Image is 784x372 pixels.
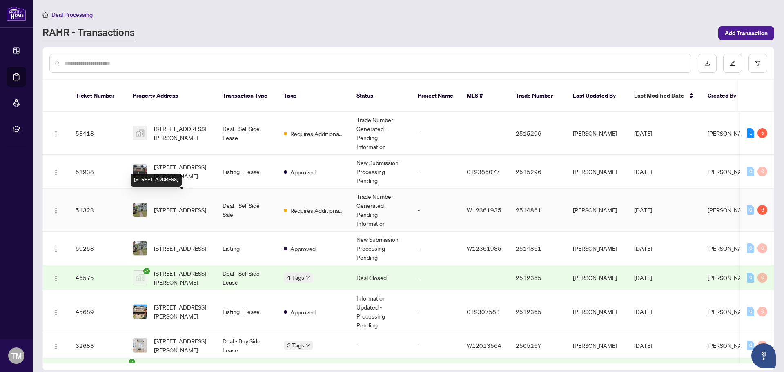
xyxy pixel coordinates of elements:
[42,26,135,40] a: RAHR - Transactions
[411,265,460,290] td: -
[53,343,59,350] img: Logo
[350,333,411,358] td: -
[11,350,22,361] span: TM
[634,342,652,349] span: [DATE]
[411,80,460,112] th: Project Name
[290,244,316,253] span: Approved
[49,165,62,178] button: Logo
[53,207,59,214] img: Logo
[747,273,754,283] div: 0
[467,206,501,214] span: W12361935
[634,129,652,137] span: [DATE]
[350,189,411,232] td: Trade Number Generated - Pending Information
[133,271,147,285] img: thumbnail-img
[69,290,126,333] td: 45689
[53,309,59,316] img: Logo
[49,127,62,140] button: Logo
[287,341,304,350] span: 3 Tags
[216,290,277,333] td: Listing - Lease
[509,155,566,189] td: 2515296
[467,245,501,252] span: W12361935
[634,245,652,252] span: [DATE]
[287,273,304,282] span: 4 Tags
[708,206,752,214] span: [PERSON_NAME]
[747,128,754,138] div: 1
[757,273,767,283] div: 0
[708,274,752,281] span: [PERSON_NAME]
[628,80,701,112] th: Last Modified Date
[566,189,628,232] td: [PERSON_NAME]
[131,174,182,187] div: [STREET_ADDRESS]
[154,244,206,253] span: [STREET_ADDRESS]
[216,189,277,232] td: Deal - Sell Side Sale
[509,112,566,155] td: 2515296
[509,189,566,232] td: 2514861
[290,167,316,176] span: Approved
[290,129,343,138] span: Requires Additional Docs
[757,307,767,316] div: 0
[704,60,710,66] span: download
[49,242,62,255] button: Logo
[718,26,774,40] button: Add Transaction
[747,167,754,176] div: 0
[277,80,350,112] th: Tags
[69,112,126,155] td: 53418
[747,341,754,350] div: 0
[53,275,59,282] img: Logo
[49,271,62,284] button: Logo
[143,268,150,274] span: check-circle
[757,205,767,215] div: 6
[154,336,209,354] span: [STREET_ADDRESS][PERSON_NAME]
[757,243,767,253] div: 0
[69,155,126,189] td: 51938
[53,246,59,252] img: Logo
[460,80,509,112] th: MLS #
[467,168,500,175] span: C12386077
[411,232,460,265] td: -
[69,265,126,290] td: 46575
[154,124,209,142] span: [STREET_ADDRESS][PERSON_NAME]
[154,269,209,287] span: [STREET_ADDRESS][PERSON_NAME]
[757,167,767,176] div: 0
[126,80,216,112] th: Property Address
[69,333,126,358] td: 32683
[757,341,767,350] div: 0
[133,241,147,255] img: thumbnail-img
[566,155,628,189] td: [PERSON_NAME]
[634,308,652,315] span: [DATE]
[350,155,411,189] td: New Submission - Processing Pending
[747,243,754,253] div: 0
[306,276,310,280] span: down
[411,189,460,232] td: -
[69,80,126,112] th: Ticket Number
[723,54,742,73] button: edit
[757,128,767,138] div: 5
[566,265,628,290] td: [PERSON_NAME]
[566,80,628,112] th: Last Updated By
[133,203,147,217] img: thumbnail-img
[411,333,460,358] td: -
[350,290,411,333] td: Information Updated - Processing Pending
[747,307,754,316] div: 0
[133,165,147,178] img: thumbnail-img
[216,265,277,290] td: Deal - Sell Side Lease
[566,290,628,333] td: [PERSON_NAME]
[708,308,752,315] span: [PERSON_NAME]
[350,232,411,265] td: New Submission - Processing Pending
[509,290,566,333] td: 2512365
[290,307,316,316] span: Approved
[216,333,277,358] td: Deal - Buy Side Lease
[725,27,768,40] span: Add Transaction
[509,232,566,265] td: 2514861
[634,274,652,281] span: [DATE]
[411,290,460,333] td: -
[751,343,776,368] button: Open asap
[133,126,147,140] img: thumbnail-img
[566,112,628,155] td: [PERSON_NAME]
[290,206,343,215] span: Requires Additional Docs
[133,305,147,319] img: thumbnail-img
[216,232,277,265] td: Listing
[350,112,411,155] td: Trade Number Generated - Pending Information
[42,12,48,18] span: home
[51,11,93,18] span: Deal Processing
